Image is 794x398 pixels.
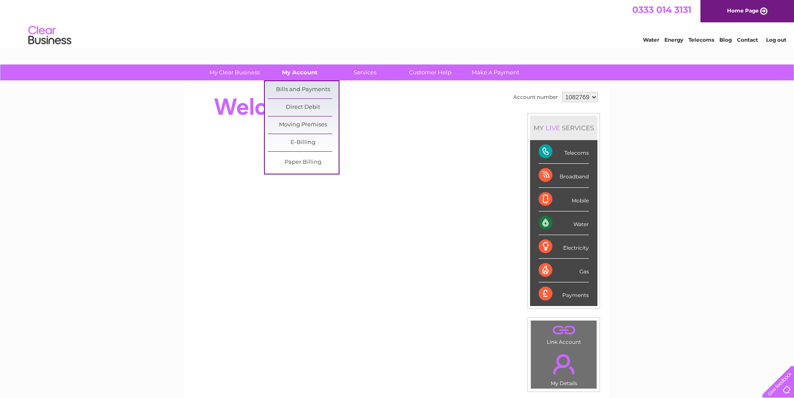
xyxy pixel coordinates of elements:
[460,64,531,80] a: Make A Payment
[539,259,589,282] div: Gas
[395,64,466,80] a: Customer Help
[530,347,597,389] td: My Details
[511,90,560,104] td: Account number
[533,349,594,379] a: .
[330,64,400,80] a: Services
[539,140,589,164] div: Telecoms
[539,282,589,306] div: Payments
[539,188,589,211] div: Mobile
[195,5,600,42] div: Clear Business is a trading name of Verastar Limited (registered in [GEOGRAPHIC_DATA] No. 3667643...
[268,99,339,116] a: Direct Debit
[719,37,732,43] a: Blog
[737,37,758,43] a: Contact
[688,37,714,43] a: Telecoms
[199,64,270,80] a: My Clear Business
[539,211,589,235] div: Water
[530,320,597,347] td: Link Account
[268,81,339,98] a: Bills and Payments
[766,37,786,43] a: Log out
[544,124,562,132] div: LIVE
[268,134,339,151] a: E-Billing
[268,154,339,171] a: Paper Billing
[539,164,589,187] div: Broadband
[539,235,589,259] div: Electricity
[632,4,691,15] a: 0333 014 3131
[264,64,335,80] a: My Account
[643,37,659,43] a: Water
[28,22,72,49] img: logo.png
[664,37,683,43] a: Energy
[530,116,597,140] div: MY SERVICES
[533,323,594,338] a: .
[268,116,339,134] a: Moving Premises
